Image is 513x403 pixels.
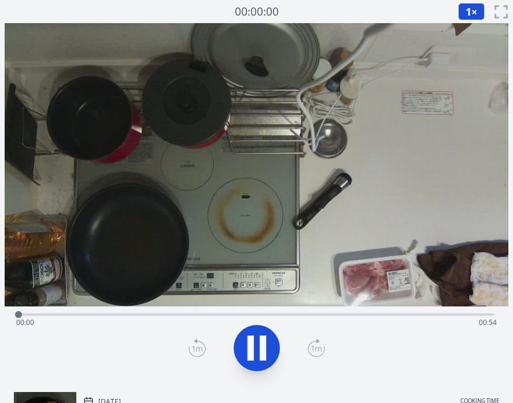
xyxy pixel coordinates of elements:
span: 1 [466,5,471,19]
span: 00:54 [479,317,497,327]
button: 1× [458,3,485,20]
a: 00:00:00 [235,3,279,20]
